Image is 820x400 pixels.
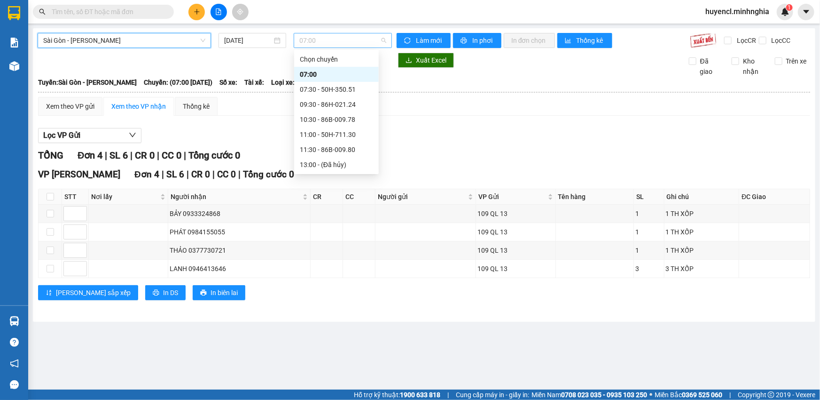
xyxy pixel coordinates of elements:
span: CR 0 [191,169,210,180]
button: printerIn phơi [453,33,501,48]
span: sync [404,37,412,45]
span: Hỗ trợ kỹ thuật: [354,390,440,400]
div: 09:30 - 86H-021.24 [300,99,373,110]
span: 1 [788,4,791,11]
span: Lọc VP Gửi [43,129,80,141]
div: 13:00 - (Đã hủy) [300,160,373,170]
div: BẢY 0933324868 [170,208,309,219]
span: ⚪️ [649,393,652,397]
span: Lọc CC [768,35,792,46]
div: 11:00 - 50H-711.30 [300,129,373,140]
span: Trên xe [782,56,811,66]
button: caret-down [798,4,814,20]
span: Miền Bắc [655,390,722,400]
span: Increase Value [76,262,86,269]
span: In phơi [472,35,494,46]
td: 109 QL 13 [476,260,555,278]
span: notification [10,359,19,368]
span: Decrease Value [76,214,86,221]
span: aim [237,8,243,15]
div: Chọn chuyến [300,54,373,64]
td: 109 QL 13 [476,241,555,260]
div: 11:30 - 86B-009.80 [300,144,373,155]
span: Chuyến: (07:00 [DATE]) [144,77,212,88]
b: Tuyến: Sài Gòn - [PERSON_NAME] [38,79,137,86]
span: Đơn 4 [78,150,102,161]
button: downloadXuất Excel [398,53,454,68]
div: LANH 0946413646 [170,264,309,274]
span: Người nhận [171,192,301,202]
span: Đã giao [696,56,725,77]
td: 109 QL 13 [476,223,555,241]
span: Lọc CR [733,35,758,46]
span: Người gửi [378,192,466,202]
span: | [130,150,133,161]
span: Tổng cước 0 [188,150,240,161]
div: 1 [635,227,662,237]
span: CR 0 [135,150,155,161]
div: 109 QL 13 [477,208,554,219]
span: printer [153,289,159,297]
img: solution-icon [9,38,19,48]
span: Thống kê [577,35,605,46]
th: CC [343,189,375,205]
span: Increase Value [76,207,86,214]
span: up [79,263,85,269]
button: file-add [211,4,227,20]
button: printerIn biên lai [193,285,245,300]
span: SL 6 [109,150,128,161]
span: Đơn 4 [134,169,159,180]
th: Ghi chú [664,189,740,205]
span: file-add [215,8,222,15]
div: 109 QL 13 [477,227,554,237]
th: ĐC Giao [739,189,810,205]
span: | [157,150,159,161]
span: caret-down [802,8,811,16]
th: Tên hàng [556,189,634,205]
img: icon-new-feature [781,8,789,16]
span: download [406,57,412,64]
span: Kho nhận [739,56,767,77]
strong: 1900 633 818 [400,391,440,399]
button: syncLàm mới [397,33,451,48]
img: warehouse-icon [9,61,19,71]
span: printer [200,289,207,297]
span: search [39,8,46,15]
span: Nơi lấy [91,192,158,202]
button: aim [232,4,249,20]
span: SL 6 [166,169,184,180]
span: | [162,169,164,180]
span: bar-chart [565,37,573,45]
span: | [729,390,731,400]
div: Chọn chuyến [294,52,379,67]
span: Increase Value [76,243,86,250]
span: Làm mới [416,35,443,46]
img: 9k= [690,33,717,48]
span: 07:00 [299,33,386,48]
td: 109 QL 13 [476,205,555,223]
div: 109 QL 13 [477,264,554,274]
div: THẢO 0377730721 [170,245,309,256]
span: printer [461,37,469,45]
button: sort-ascending[PERSON_NAME] sắp xếp [38,285,138,300]
span: | [105,150,107,161]
button: Lọc VP Gửi [38,128,141,143]
span: | [212,169,215,180]
div: Thống kê [183,101,210,112]
span: Cung cấp máy in - giấy in: [456,390,529,400]
span: | [447,390,449,400]
span: down [79,233,85,239]
div: PHÁT 0984155055 [170,227,309,237]
span: CC 0 [162,150,181,161]
div: 1 TH XỐP [666,208,738,219]
span: down [79,270,85,275]
span: Decrease Value [76,269,86,276]
span: down [129,131,136,139]
span: sort-ascending [46,289,52,297]
button: plus [188,4,205,20]
strong: 0708 023 035 - 0935 103 250 [561,391,647,399]
span: | [238,169,241,180]
div: 109 QL 13 [477,245,554,256]
span: Loại xe: [271,77,295,88]
div: 1 TH XỐP [666,227,738,237]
